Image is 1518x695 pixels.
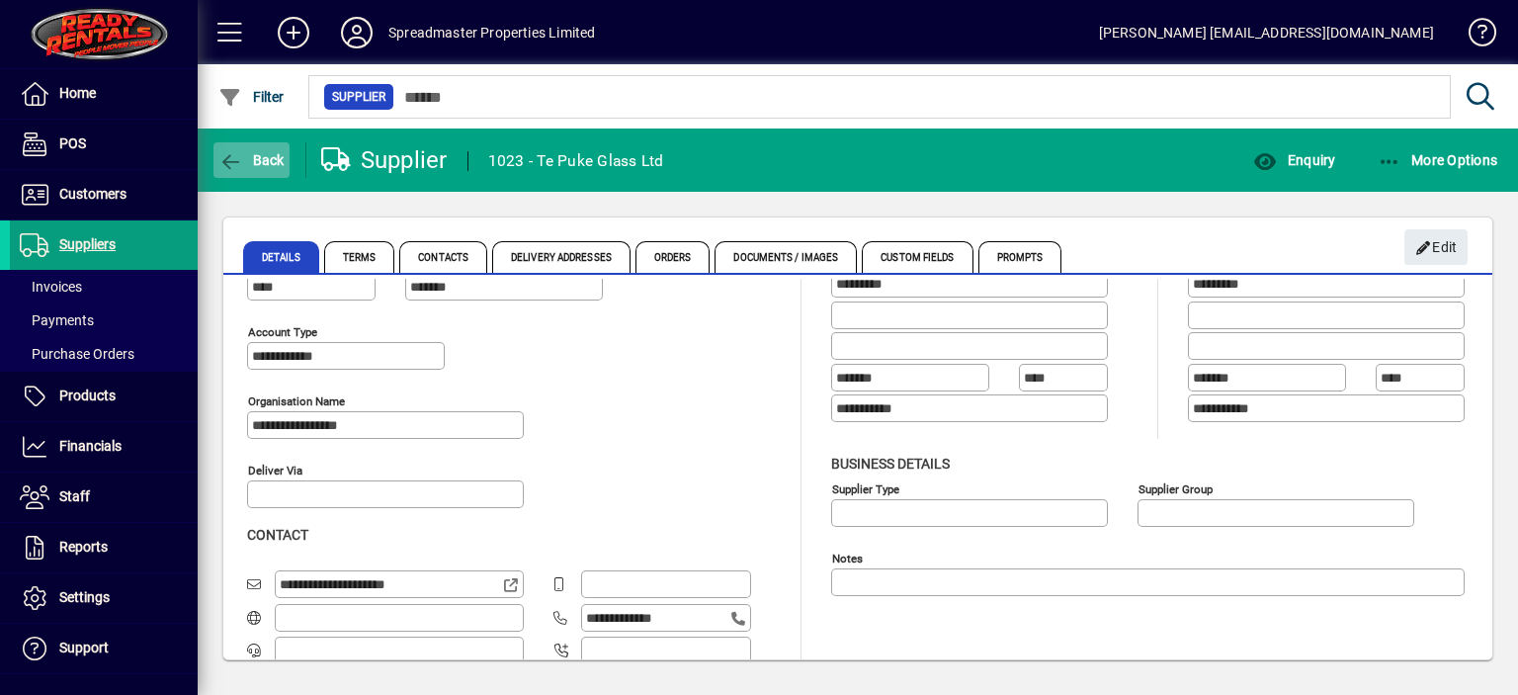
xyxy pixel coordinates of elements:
span: Documents / Images [715,241,857,273]
span: Delivery Addresses [492,241,631,273]
button: Enquiry [1248,142,1340,178]
span: Reports [59,539,108,555]
div: Spreadmaster Properties Limited [388,17,595,48]
a: Financials [10,422,198,472]
span: Back [218,152,285,168]
span: Settings [59,589,110,605]
div: 1023 - Te Puke Glass Ltd [488,145,664,177]
div: [PERSON_NAME] [EMAIL_ADDRESS][DOMAIN_NAME] [1099,17,1434,48]
span: Staff [59,488,90,504]
span: Filter [218,89,285,105]
button: Back [213,142,290,178]
span: Products [59,388,116,403]
span: Financials [59,438,122,454]
a: Knowledge Base [1454,4,1493,68]
span: Details [243,241,319,273]
span: Orders [635,241,711,273]
a: Purchase Orders [10,337,198,371]
span: Enquiry [1253,152,1335,168]
mat-label: Notes [832,551,863,565]
div: Supplier [321,144,448,176]
span: Home [59,85,96,101]
span: Edit [1415,231,1458,264]
mat-label: Supplier group [1138,481,1213,495]
button: Filter [213,79,290,115]
button: Edit [1404,229,1468,265]
a: Support [10,624,198,673]
span: Customers [59,186,126,202]
span: Invoices [20,279,82,295]
span: Prompts [978,241,1062,273]
span: Custom Fields [862,241,972,273]
button: More Options [1373,142,1503,178]
span: Contact [247,527,308,543]
mat-label: Organisation name [248,394,345,408]
a: Customers [10,170,198,219]
a: Staff [10,473,198,522]
mat-label: Deliver via [248,464,302,478]
span: Support [59,640,109,655]
a: POS [10,120,198,169]
span: Supplier [332,87,385,107]
button: Add [262,15,325,50]
button: Profile [325,15,388,50]
a: Reports [10,523,198,572]
span: Purchase Orders [20,346,134,362]
a: Products [10,372,198,421]
span: More Options [1378,152,1498,168]
span: Business details [831,456,950,472]
a: Home [10,69,198,119]
a: Settings [10,573,198,623]
span: Payments [20,312,94,328]
a: Invoices [10,270,198,304]
span: POS [59,135,86,151]
a: Payments [10,304,198,337]
span: Contacts [399,241,487,273]
app-page-header-button: Back [198,142,306,178]
span: Suppliers [59,236,116,252]
mat-label: Account Type [248,325,317,339]
mat-label: Supplier type [832,481,899,495]
span: Terms [324,241,395,273]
